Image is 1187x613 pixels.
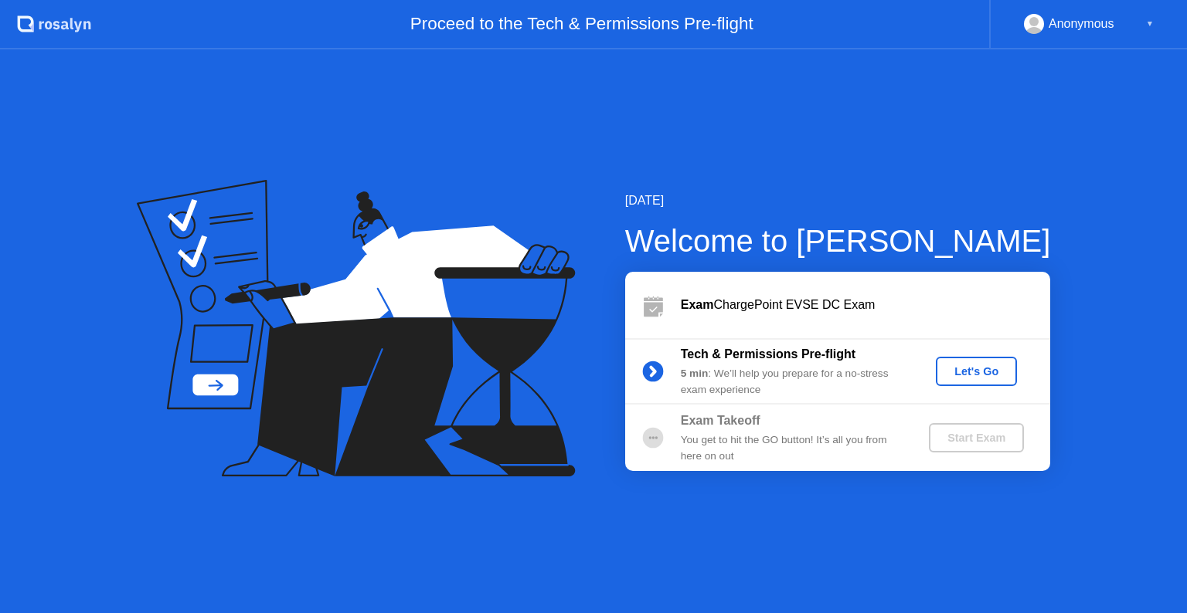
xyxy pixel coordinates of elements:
button: Start Exam [929,423,1024,452]
div: Anonymous [1049,14,1114,34]
button: Let's Go [936,357,1017,386]
b: Tech & Permissions Pre-flight [681,347,855,361]
div: ▼ [1146,14,1154,34]
div: [DATE] [625,191,1051,210]
div: You get to hit the GO button! It’s all you from here on out [681,432,903,464]
div: Let's Go [942,365,1011,378]
b: Exam [681,298,714,311]
div: Start Exam [935,432,1018,444]
div: ChargePoint EVSE DC Exam [681,296,1050,314]
b: 5 min [681,367,709,379]
b: Exam Takeoff [681,414,760,427]
div: Welcome to [PERSON_NAME] [625,218,1051,264]
div: : We’ll help you prepare for a no-stress exam experience [681,366,903,398]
